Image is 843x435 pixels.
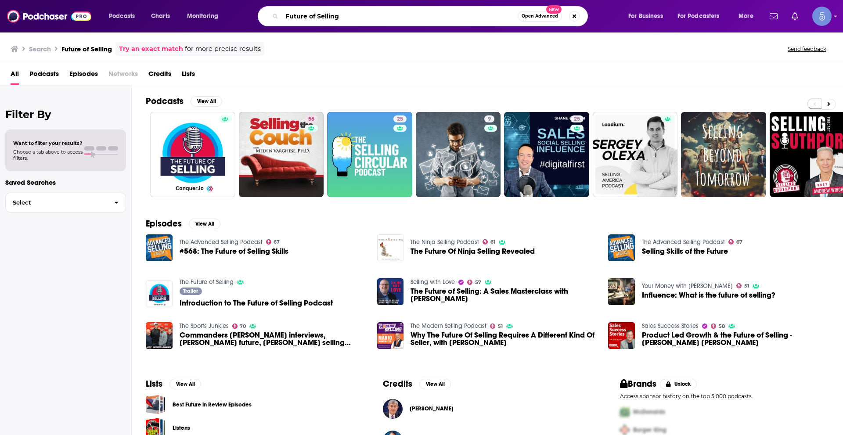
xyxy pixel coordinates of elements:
button: Show profile menu [812,7,832,26]
a: Why The Future Of Selling Requires A Different Kind Of Seller, with Greg Moore [411,331,598,346]
span: 67 [274,240,280,244]
span: Charts [151,10,170,22]
a: 61 [483,239,495,244]
a: 25 [327,112,412,197]
span: Trailer [183,288,198,294]
span: Product Led Growth & the Future of Selling - [PERSON_NAME] [PERSON_NAME] [642,331,829,346]
img: Product Led Growth & the Future of Selling - Katie Jane Bailey [608,322,635,349]
h2: Lists [146,378,162,389]
span: For Business [628,10,663,22]
a: Show notifications dropdown [766,9,781,24]
a: The Advanced Selling Podcast [642,238,725,246]
img: George Weigel [383,399,403,419]
img: Introduction to The Future of Selling Podcast [146,280,173,307]
img: The Future of Selling: A Sales Masterclass with Richard Harris [377,278,404,305]
a: Show notifications dropdown [788,9,802,24]
span: for more precise results [185,44,261,54]
a: 51 [490,324,503,329]
span: Why The Future Of Selling Requires A Different Kind Of Seller, with [PERSON_NAME] [411,331,598,346]
span: The Future Of Ninja Selling Revealed [411,248,535,255]
a: Best Future in Review Episodes [173,400,252,410]
span: 70 [240,324,246,328]
span: 25 [397,115,403,124]
img: Why The Future Of Selling Requires A Different Kind Of Seller, with Greg Moore [377,322,404,349]
a: 25 [393,115,407,122]
span: Want to filter your results? [13,140,83,146]
span: Open Advanced [522,14,558,18]
a: Charts [145,9,175,23]
span: Logged in as Spiral5-G1 [812,7,832,26]
span: [PERSON_NAME] [410,405,454,412]
span: 51 [744,284,749,288]
span: New [546,5,562,14]
a: The Advanced Selling Podcast [180,238,263,246]
button: open menu [622,9,674,23]
button: open menu [732,9,764,23]
a: All [11,67,19,85]
img: Podchaser - Follow, Share and Rate Podcasts [7,8,91,25]
button: View All [419,379,451,389]
h3: Future of Selling [61,45,112,53]
span: Podcasts [109,10,135,22]
span: For Podcasters [677,10,720,22]
a: 9 [484,115,494,122]
span: 25 [574,115,580,124]
a: 25 [504,112,589,197]
span: Monitoring [187,10,218,22]
img: Commanders OC interviews, Aaron Rodgers future, Snyder selling majority of team [146,322,173,349]
img: Influence: What is the future of selling? [608,278,635,305]
h3: Search [29,45,51,53]
button: View All [191,96,222,107]
button: View All [169,379,201,389]
span: Choose a tab above to access filters. [13,149,83,161]
img: The Future Of Ninja Selling Revealed [377,234,404,261]
button: open menu [181,9,230,23]
button: Open AdvancedNew [518,11,562,22]
a: 58 [711,324,725,329]
span: Burger King [633,426,666,434]
a: 9 [416,112,501,197]
h2: Credits [383,378,412,389]
span: 67 [736,240,742,244]
a: The Future of Selling [180,278,234,286]
h2: Brands [620,378,656,389]
button: open menu [103,9,146,23]
span: 51 [498,324,503,328]
a: ListsView All [146,378,201,389]
button: open menu [672,9,732,23]
a: #568: The Future of Selling Skills [180,248,288,255]
a: 51 [736,283,749,288]
a: CreditsView All [383,378,451,389]
span: 61 [490,240,495,244]
span: 58 [719,324,725,328]
a: Podcasts [29,67,59,85]
a: The Future of Selling: A Sales Masterclass with Richard Harris [411,288,598,302]
span: More [739,10,753,22]
input: Search podcasts, credits, & more... [282,9,518,23]
a: Your Money with Michelle Martin [642,282,733,290]
span: Commanders [PERSON_NAME] interviews, [PERSON_NAME] future, [PERSON_NAME] selling majority of team [180,331,367,346]
a: Lists [182,67,195,85]
span: Credits [148,67,171,85]
h2: Episodes [146,218,182,229]
span: 57 [475,280,481,284]
span: Select [6,200,107,205]
a: George Weigel [410,405,454,412]
a: Introduction to The Future of Selling Podcast [180,299,333,307]
img: #568: The Future of Selling Skills [146,234,173,261]
span: Episodes [69,67,98,85]
a: PodcastsView All [146,96,222,107]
